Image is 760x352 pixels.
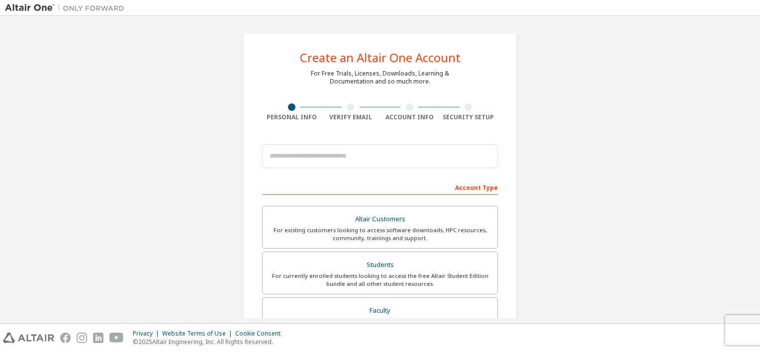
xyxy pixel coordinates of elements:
[269,258,491,272] div: Students
[93,333,103,343] img: linkedin.svg
[162,330,235,338] div: Website Terms of Use
[300,52,461,64] div: Create an Altair One Account
[269,272,491,288] div: For currently enrolled students looking to access the free Altair Student Edition bundle and all ...
[439,113,498,121] div: Security Setup
[269,317,491,333] div: For faculty & administrators of academic institutions administering students and accessing softwa...
[380,113,439,121] div: Account Info
[77,333,87,343] img: instagram.svg
[133,330,162,338] div: Privacy
[321,113,380,121] div: Verify Email
[133,338,286,346] p: © 2025 Altair Engineering, Inc. All Rights Reserved.
[5,3,129,13] img: Altair One
[262,179,498,195] div: Account Type
[269,304,491,318] div: Faculty
[109,333,124,343] img: youtube.svg
[60,333,71,343] img: facebook.svg
[269,212,491,226] div: Altair Customers
[262,113,321,121] div: Personal Info
[269,226,491,242] div: For existing customers looking to access software downloads, HPC resources, community, trainings ...
[311,70,449,86] div: For Free Trials, Licenses, Downloads, Learning & Documentation and so much more.
[3,333,54,343] img: altair_logo.svg
[235,330,286,338] div: Cookie Consent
